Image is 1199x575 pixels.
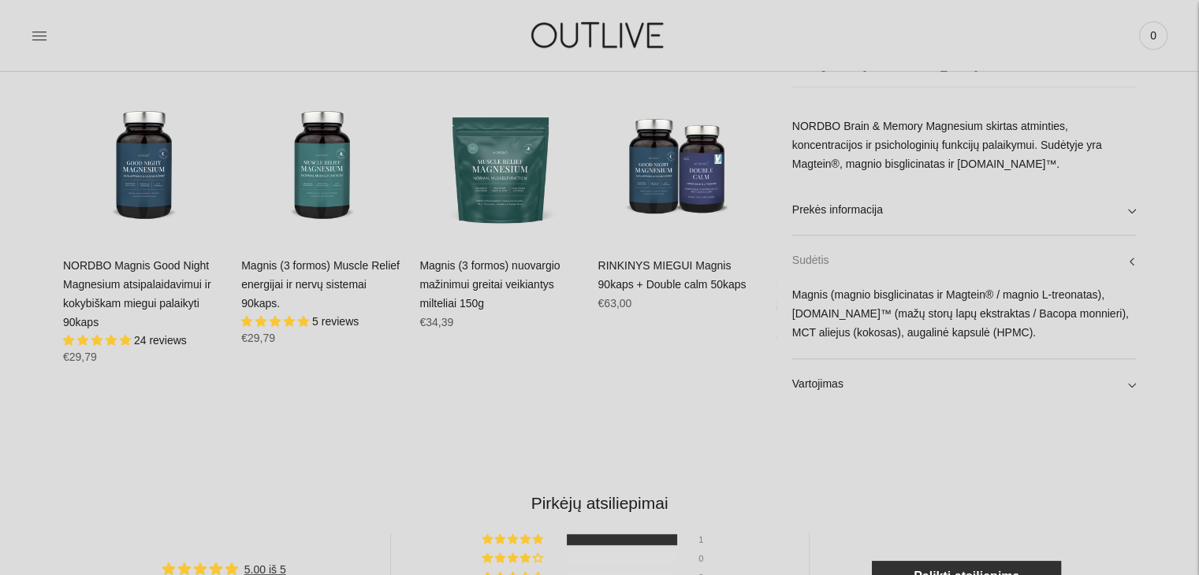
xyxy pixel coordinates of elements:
a: Vartojimas [792,359,1136,410]
span: €29,79 [241,332,275,344]
a: NORDBO Magnis Good Night Magnesium atsipalaidavimui ir kokybiškam miegui palaikyti 90kaps [63,259,211,328]
a: Magnis (3 formos) nuovargio mažinimui greitai veikiantys milteliai 150g [419,79,582,241]
span: 5 reviews [312,315,359,328]
div: 100% (1) reviews with 5 star rating [482,534,546,545]
span: €34,39 [419,316,453,328]
span: €29,79 [63,351,97,363]
span: 4.79 stars [63,334,134,347]
span: 5.00 stars [241,315,312,328]
a: RINKINYS MIEGUI Magnis 90kaps + Double calm 50kaps [598,259,746,291]
a: Magnis (3 formos) Muscle Relief energijai ir nervų sistemai 90kaps. [241,79,404,241]
a: NORDBO Magnis Good Night Magnesium atsipalaidavimui ir kokybiškam miegui palaikyti 90kaps [63,79,225,241]
div: Magnis (magnio bisglicinatas ir Magtein® / magnio L-treonatas), [DOMAIN_NAME]™ (mažų storų lapų e... [792,286,1136,358]
a: Sudėtis [792,236,1136,286]
a: 0 [1139,18,1167,53]
h2: Pirkėjų atsiliepimai [76,492,1123,514]
p: NORDBO Brain & Memory Magnesium skirtas atminties, koncentracijos ir psichologinių funkcijų palai... [792,117,1136,174]
span: 24 reviews [134,334,187,347]
span: 0 [1142,24,1164,46]
div: 1 [698,534,717,545]
a: RINKINYS MIEGUI Magnis 90kaps + Double calm 50kaps [598,79,760,241]
a: Magnis (3 formos) nuovargio mažinimui greitai veikiantys milteliai 150g [419,259,560,310]
a: Magnis (3 formos) Muscle Relief energijai ir nervų sistemai 90kaps. [241,259,400,310]
a: Prekės informacija [792,184,1136,235]
img: OUTLIVE [501,8,698,62]
span: €63,00 [598,297,631,310]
